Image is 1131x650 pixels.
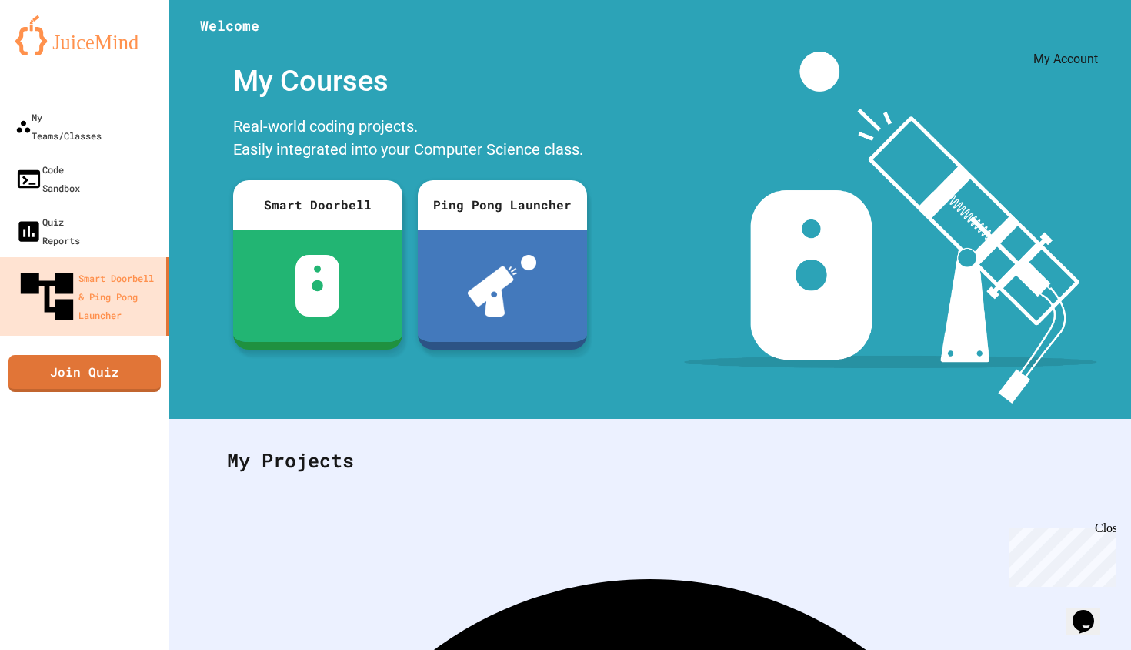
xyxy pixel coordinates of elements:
[15,160,80,197] div: Code Sandbox
[15,15,154,55] img: logo-orange.svg
[468,255,536,317] img: ppl-with-ball.png
[6,6,106,98] div: Chat with us now!Close
[1003,521,1116,587] iframe: chat widget
[684,52,1096,404] img: banner-image-my-projects.png
[8,355,161,392] a: Join Quiz
[418,180,587,230] div: Ping Pong Launcher
[233,180,402,230] div: Smart Doorbell
[15,213,80,250] div: Quiz Reports
[15,108,102,145] div: My Teams/Classes
[1033,50,1098,69] div: My Account
[295,255,339,317] img: sdb-white.svg
[212,431,1089,491] div: My Projects
[1066,588,1116,635] iframe: chat widget
[225,52,595,111] div: My Courses
[225,111,595,169] div: Real-world coding projects. Easily integrated into your Computer Science class.
[15,265,160,328] div: Smart Doorbell & Ping Pong Launcher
